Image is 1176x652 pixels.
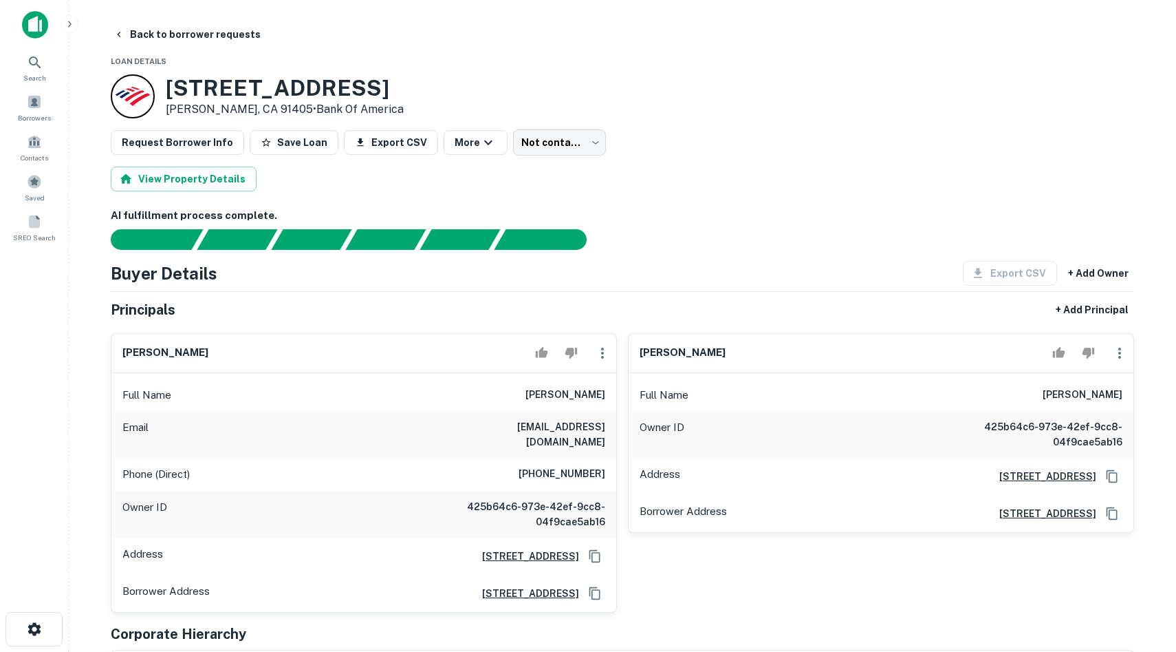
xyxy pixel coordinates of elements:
[111,624,246,644] h5: Corporate Hierarchy
[640,503,727,524] p: Borrower Address
[122,499,167,529] p: Owner ID
[13,232,56,243] span: SREO Search
[316,103,404,116] a: Bank Of America
[4,209,65,246] a: SREO Search
[1107,542,1176,608] iframe: Chat Widget
[1102,466,1122,487] button: Copy Address
[1047,339,1071,367] button: Accept
[957,419,1122,450] h6: 425b64c6-973e-42ef-9cc8-04f9cae5ab16
[444,130,508,155] button: More
[471,586,579,601] a: [STREET_ADDRESS]
[4,129,65,166] a: Contacts
[1050,297,1134,322] button: + Add Principal
[420,229,500,250] div: Principals found, still searching for contact information. This may take time...
[344,130,438,155] button: Export CSV
[271,229,351,250] div: Documents found, AI parsing details...
[122,546,163,567] p: Address
[166,75,404,101] h3: [STREET_ADDRESS]
[640,387,688,403] p: Full Name
[4,169,65,206] a: Saved
[122,583,210,604] p: Borrower Address
[18,112,51,123] span: Borrowers
[585,546,605,567] button: Copy Address
[111,130,244,155] button: Request Borrower Info
[122,419,149,450] p: Email
[122,345,208,361] h6: [PERSON_NAME]
[23,72,46,83] span: Search
[640,419,684,450] p: Owner ID
[440,419,605,450] h6: [EMAIL_ADDRESS][DOMAIN_NAME]
[94,229,197,250] div: Sending borrower request to AI...
[111,299,175,320] h5: Principals
[519,466,605,483] h6: [PHONE_NUMBER]
[440,499,605,529] h6: 425b64c6-973e-42ef-9cc8-04f9cae5ab16
[559,339,583,367] button: Reject
[513,129,606,156] div: Not contacted
[988,469,1096,484] a: [STREET_ADDRESS]
[111,167,257,191] button: View Property Details
[111,208,1134,224] h6: AI fulfillment process complete.
[22,11,48,39] img: capitalize-icon.png
[530,339,554,367] button: Accept
[471,549,579,564] a: [STREET_ADDRESS]
[122,387,171,403] p: Full Name
[4,89,65,126] a: Borrowers
[1043,387,1122,403] h6: [PERSON_NAME]
[25,192,45,203] span: Saved
[988,506,1096,521] a: [STREET_ADDRESS]
[1102,503,1122,524] button: Copy Address
[111,57,166,65] span: Loan Details
[166,101,404,118] p: [PERSON_NAME], CA 91405 •
[1076,339,1100,367] button: Reject
[4,49,65,86] a: Search
[111,261,217,286] h4: Buyer Details
[122,466,190,483] p: Phone (Direct)
[494,229,603,250] div: AI fulfillment process complete.
[21,152,48,163] span: Contacts
[640,345,726,361] h6: [PERSON_NAME]
[197,229,277,250] div: Your request is received and processing...
[108,22,266,47] button: Back to borrower requests
[345,229,426,250] div: Principals found, AI now looking for contact information...
[525,387,605,403] h6: [PERSON_NAME]
[640,466,680,487] p: Address
[1063,261,1134,286] button: + Add Owner
[585,583,605,604] button: Copy Address
[250,130,338,155] button: Save Loan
